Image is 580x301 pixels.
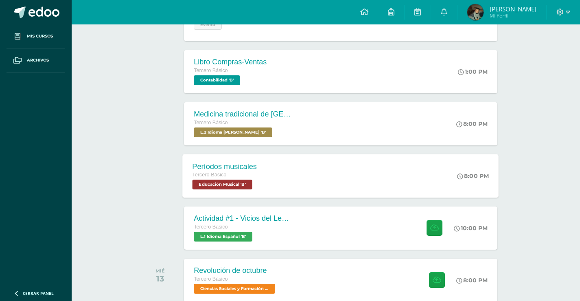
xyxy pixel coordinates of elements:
[194,224,228,230] span: Tercero Básico
[458,68,488,75] div: 1:00 PM
[454,224,488,232] div: 10:00 PM
[27,57,49,64] span: Archivos
[7,24,65,48] a: Mis cursos
[490,5,536,13] span: [PERSON_NAME]
[193,180,252,189] span: Educación Musical 'B'
[194,58,267,66] div: Libro Compras-Ventas
[194,127,272,137] span: L.2 Idioma Maya Kaqchikel 'B'
[194,20,222,30] span: Evento
[194,232,252,242] span: L.1 Idioma Español 'B'
[23,290,54,296] span: Cerrar panel
[155,268,165,274] div: MIÉ
[456,120,488,127] div: 8:00 PM
[193,162,257,171] div: Períodos musicales
[457,172,489,180] div: 8:00 PM
[467,4,484,20] img: edeff33ee0c73cf4ecd2f30776e8b92c.png
[456,277,488,284] div: 8:00 PM
[490,12,536,19] span: Mi Perfil
[194,284,275,294] span: Ciencias Sociales y Formación Ciudadana 'B'
[7,48,65,73] a: Archivos
[194,214,291,223] div: Actividad #1 - Vicios del LenguaJe
[155,274,165,283] div: 13
[194,120,228,125] span: Tercero Básico
[194,276,228,282] span: Tercero Básico
[27,33,53,40] span: Mis cursos
[194,110,291,119] div: Medicina tradicional de [GEOGRAPHIC_DATA]
[194,68,228,73] span: Tercero Básico
[193,172,227,178] span: Tercero Básico
[194,75,240,85] span: Contabilidad 'B'
[194,266,277,275] div: Revolución de octubre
